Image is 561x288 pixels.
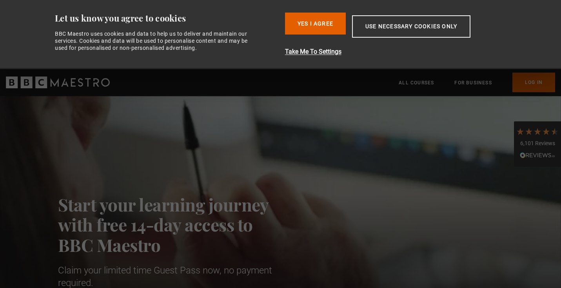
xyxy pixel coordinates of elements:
div: 4.7 Stars [516,127,559,136]
nav: Primary [399,73,555,92]
a: For business [454,79,492,87]
div: 6,101 Reviews [516,140,559,148]
h1: Start your learning journey with free 14-day access to BBC Maestro [58,194,289,255]
a: Log In [512,73,555,92]
button: Take Me To Settings [285,47,512,57]
div: Read All Reviews [516,151,559,161]
svg: BBC Maestro [6,77,110,88]
div: 6,101 ReviewsRead All Reviews [514,121,561,167]
div: Let us know you agree to cookies [55,13,279,24]
a: All Courses [399,79,434,87]
div: BBC Maestro uses cookies and data to help us to deliver and maintain our services. Cookies and da... [55,30,256,52]
img: REVIEWS.io [520,152,555,158]
button: Use necessary cookies only [352,15,470,38]
button: Yes I Agree [285,13,346,35]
